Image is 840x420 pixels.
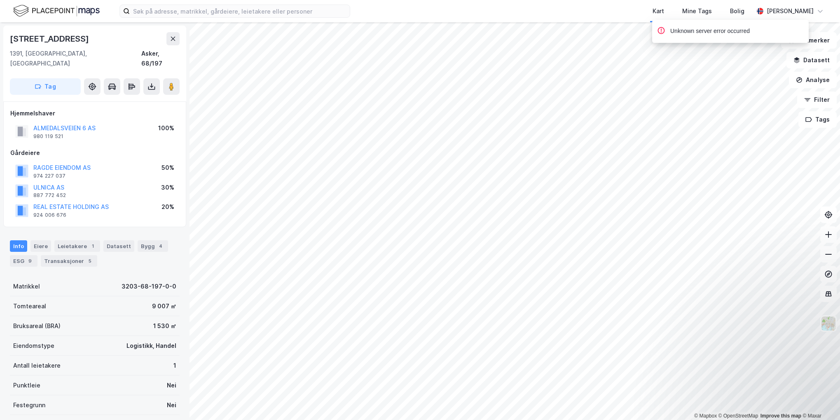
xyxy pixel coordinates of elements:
[718,413,758,419] a: OpenStreetMap
[10,32,91,45] div: [STREET_ADDRESS]
[33,212,66,218] div: 924 006 676
[786,52,837,68] button: Datasett
[130,5,350,17] input: Søk på adresse, matrikkel, gårdeiere, leietakere eller personer
[13,361,61,371] div: Antall leietakere
[798,111,837,128] button: Tags
[10,78,81,95] button: Tag
[26,257,34,265] div: 9
[13,282,40,291] div: Matrikkel
[103,240,134,252] div: Datasett
[670,26,750,36] div: Unknown server error occurred
[126,341,176,351] div: Logistikk, Handel
[797,92,837,108] button: Filter
[13,321,61,331] div: Bruksareal (BRA)
[161,163,174,173] div: 50%
[33,133,63,140] div: 980 119 521
[33,173,66,179] div: 974 227 037
[694,413,717,419] a: Mapbox
[13,341,54,351] div: Eiendomstype
[33,192,66,199] div: 887 772 452
[161,183,174,192] div: 30%
[54,240,100,252] div: Leietakere
[789,72,837,88] button: Analyse
[10,255,37,267] div: ESG
[13,380,40,390] div: Punktleie
[760,413,801,419] a: Improve this map
[41,255,97,267] div: Transaksjoner
[30,240,51,252] div: Eiere
[158,123,174,133] div: 100%
[122,282,176,291] div: 3203-68-197-0-0
[821,316,836,331] img: Z
[13,301,46,311] div: Tomteareal
[152,301,176,311] div: 9 007 ㎡
[167,400,176,410] div: Nei
[141,49,180,68] div: Asker, 68/197
[730,6,744,16] div: Bolig
[138,240,168,252] div: Bygg
[153,321,176,331] div: 1 530 ㎡
[653,6,664,16] div: Kart
[767,6,814,16] div: [PERSON_NAME]
[10,108,179,118] div: Hjemmelshaver
[10,240,27,252] div: Info
[10,49,141,68] div: 1391, [GEOGRAPHIC_DATA], [GEOGRAPHIC_DATA]
[173,361,176,371] div: 1
[161,202,174,212] div: 20%
[167,380,176,390] div: Nei
[682,6,712,16] div: Mine Tags
[10,148,179,158] div: Gårdeiere
[86,257,94,265] div: 5
[13,4,100,18] img: logo.f888ab2527a4732fd821a326f86c7f29.svg
[157,242,165,250] div: 4
[89,242,97,250] div: 1
[13,400,45,410] div: Festegrunn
